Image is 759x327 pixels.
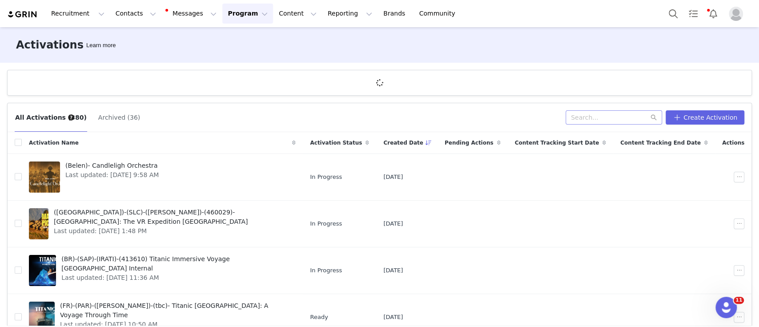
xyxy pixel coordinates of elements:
span: Last updated: [DATE] 1:48 PM [54,226,290,236]
button: Recruitment [46,4,110,24]
span: Activation Name [29,139,79,147]
span: In Progress [310,219,342,228]
a: (BR)-(SAP)-(IRATI)-(413610) Titanic Immersive Voyage [GEOGRAPHIC_DATA] InternalLast updated: [DAT... [29,253,296,288]
button: Contacts [110,4,161,24]
input: Search... [566,110,662,125]
button: All Activations (380) [15,110,87,125]
span: Last updated: [DATE] 11:36 AM [61,273,290,283]
a: Brands [378,4,413,24]
button: Profile [723,7,752,21]
img: placeholder-profile.jpg [729,7,743,21]
a: ([GEOGRAPHIC_DATA])-(SLC)-([PERSON_NAME])-(460029)- [GEOGRAPHIC_DATA]: The VR Expedition [GEOGRAP... [29,206,296,242]
button: Archived (36) [98,110,141,125]
h3: Activations [16,37,84,53]
span: Ready [310,313,328,322]
button: Notifications [703,4,723,24]
i: icon: search [651,114,657,121]
span: Created Date [383,139,423,147]
button: Program [222,4,273,24]
div: Actions [715,133,751,152]
button: Messages [162,4,222,24]
span: Content Tracking End Date [620,139,701,147]
a: Tasks [683,4,703,24]
span: Last updated: [DATE] 9:58 AM [65,170,159,180]
button: Content [273,4,322,24]
span: (BR)-(SAP)-(IRATI)-(413610) Titanic Immersive Voyage [GEOGRAPHIC_DATA] Internal [61,254,290,273]
div: Tooltip anchor [84,41,117,50]
iframe: Intercom live chat [715,297,737,318]
span: [DATE] [383,266,403,275]
span: [DATE] [383,219,403,228]
span: In Progress [310,266,342,275]
span: Pending Actions [445,139,494,147]
span: [DATE] [383,313,403,322]
span: (Belen)- Candleligh Orchestra [65,161,159,170]
span: Activation Status [310,139,362,147]
button: Search [663,4,683,24]
span: In Progress [310,173,342,182]
div: Tooltip anchor [67,113,75,121]
button: Reporting [322,4,377,24]
span: (FR)-(PAR)-([PERSON_NAME])-(tbc)- Titanic [GEOGRAPHIC_DATA]: A Voyage Through Time [60,301,290,320]
button: Create Activation [666,110,744,125]
img: grin logo [7,10,38,19]
span: Content Tracking Start Date [514,139,599,147]
span: [DATE] [383,173,403,182]
a: (Belen)- Candleligh OrchestraLast updated: [DATE] 9:58 AM [29,159,296,195]
span: 11 [734,297,744,304]
a: Community [414,4,465,24]
span: ([GEOGRAPHIC_DATA])-(SLC)-([PERSON_NAME])-(460029)- [GEOGRAPHIC_DATA]: The VR Expedition [GEOGRAP... [54,208,290,226]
